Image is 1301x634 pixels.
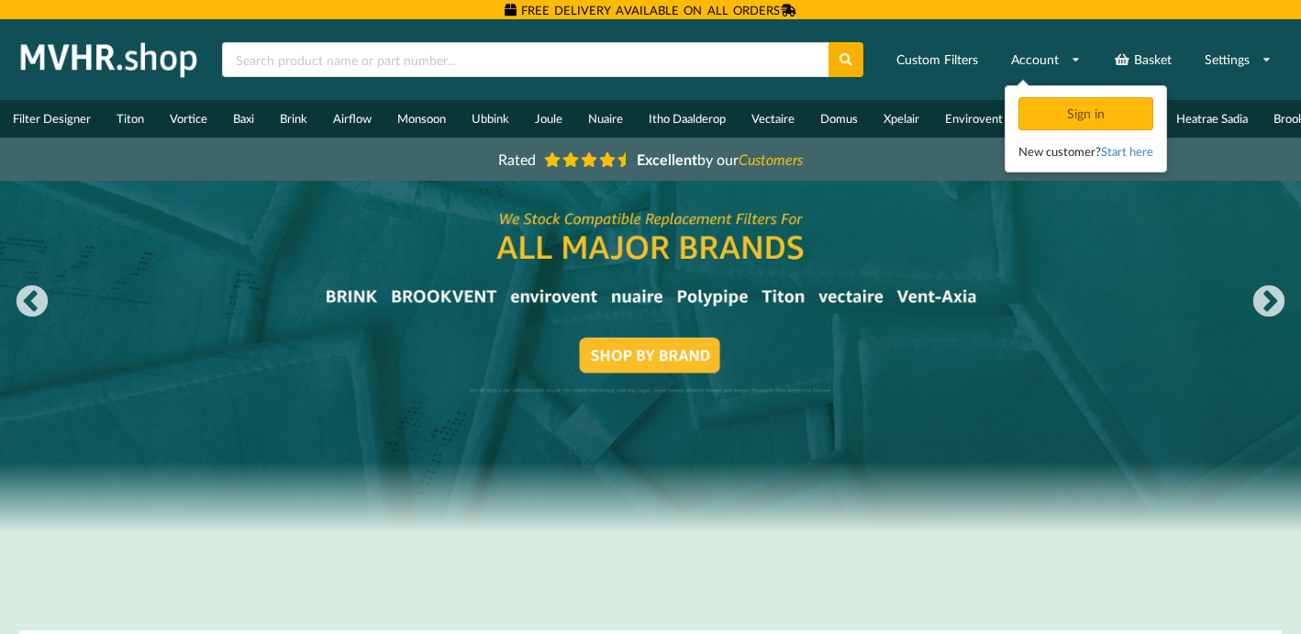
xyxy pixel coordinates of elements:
[485,144,816,174] a: Rated Excellentby ourCustomers
[13,37,206,83] img: mvhr.shop.png
[157,100,220,138] a: Vortice
[739,150,803,168] i: Customers
[1193,43,1284,76] a: Settings
[1102,43,1184,76] a: Basket
[1018,142,1153,161] div: New customer?
[1251,284,1287,321] button: Next
[220,100,267,138] a: Baxi
[637,150,697,168] b: Excellent
[884,43,990,76] a: Custom Filters
[522,100,575,138] a: Joule
[14,284,50,321] button: Previous
[999,43,1093,76] a: Account
[1101,144,1153,159] a: Start here
[1018,97,1153,130] div: Sign in
[384,100,459,138] a: Monsoon
[267,100,320,138] a: Brink
[871,100,932,138] a: Xpelair
[637,150,803,168] span: by our
[739,100,807,138] a: Vectaire
[807,100,871,138] a: Domus
[1018,106,1157,121] a: Sign in
[932,100,1016,138] a: Envirovent
[222,42,828,77] input: Search product name or part number...
[320,100,384,138] a: Airflow
[1163,100,1261,138] a: Heatrae Sadia
[459,100,522,138] a: Ubbink
[636,100,739,138] a: Itho Daalderop
[575,100,636,138] a: Nuaire
[498,150,536,168] span: Rated
[104,100,157,138] a: Titon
